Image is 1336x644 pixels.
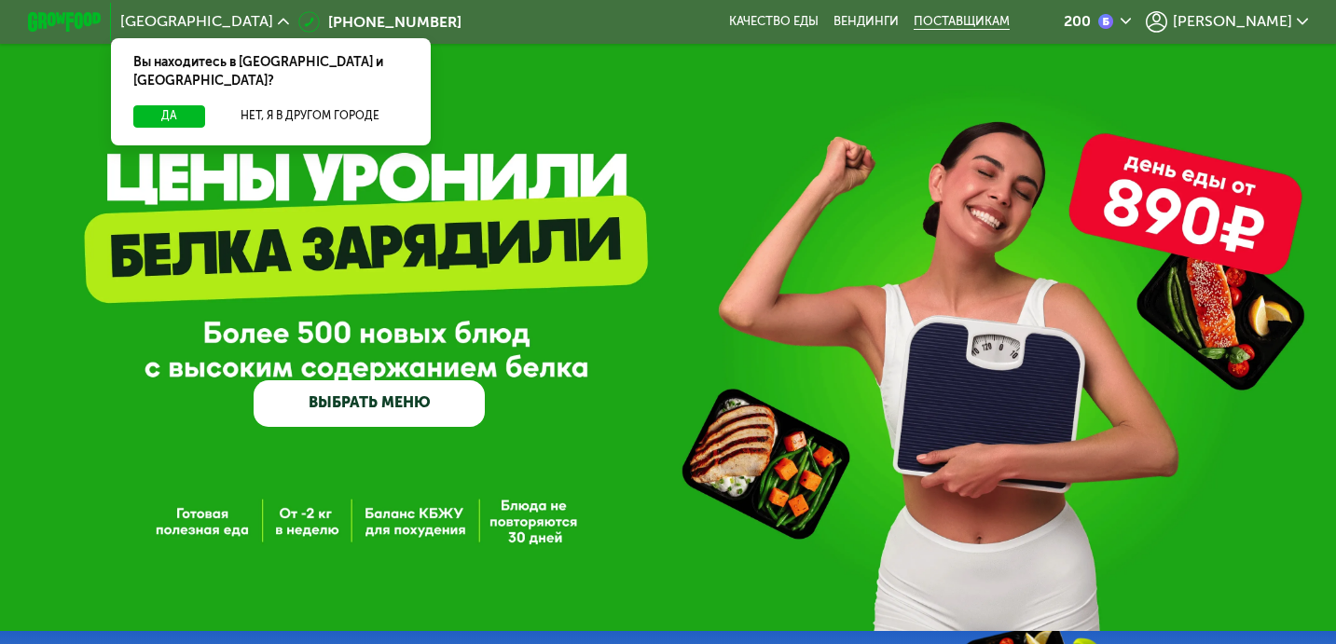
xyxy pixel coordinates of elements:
[133,105,205,128] button: Да
[298,11,461,34] a: [PHONE_NUMBER]
[1173,14,1292,29] span: [PERSON_NAME]
[120,14,273,29] span: [GEOGRAPHIC_DATA]
[1064,14,1091,29] div: 200
[254,380,485,427] a: ВЫБРАТЬ МЕНЮ
[833,14,899,29] a: Вендинги
[213,105,408,128] button: Нет, я в другом городе
[729,14,819,29] a: Качество еды
[914,14,1010,29] div: поставщикам
[111,38,430,105] div: Вы находитесь в [GEOGRAPHIC_DATA] и [GEOGRAPHIC_DATA]?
